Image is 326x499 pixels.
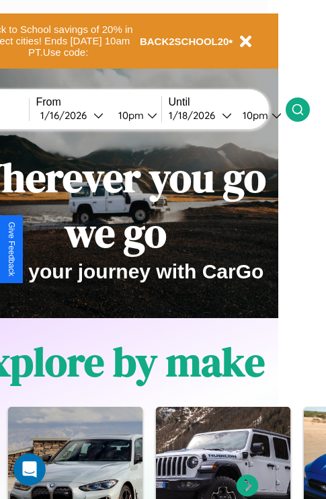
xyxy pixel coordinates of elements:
label: From [36,96,161,108]
label: Until [169,96,286,108]
div: 10pm [112,109,147,122]
button: 1/16/2026 [36,108,108,122]
div: Give Feedback [7,222,16,276]
div: 1 / 18 / 2026 [169,109,222,122]
b: BACK2SCHOOL20 [140,36,229,47]
button: 10pm [232,108,286,122]
div: 10pm [236,109,272,122]
div: 1 / 16 / 2026 [40,109,93,122]
iframe: Intercom live chat [13,453,46,486]
button: 10pm [108,108,161,122]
